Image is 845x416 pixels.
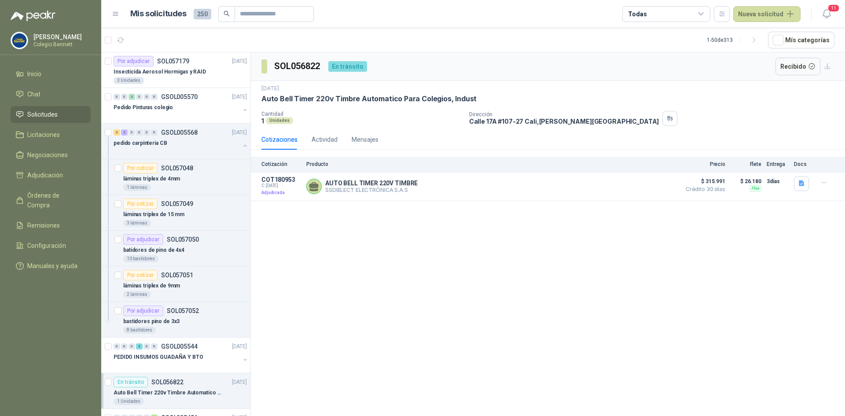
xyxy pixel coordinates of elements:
[232,378,247,387] p: [DATE]
[123,199,158,209] div: Por cotizar
[114,343,120,350] div: 0
[143,94,150,100] div: 0
[114,389,223,397] p: Auto Bell Timer 220v Timbre Automatico Para Colegios, Indust
[11,258,91,274] a: Manuales y ayuda
[136,94,143,100] div: 0
[27,89,40,99] span: Chat
[130,7,187,20] h1: Mis solicitudes
[33,42,88,47] p: Colegio Bennett
[733,6,801,22] button: Nueva solicitud
[11,187,91,214] a: Órdenes de Compra
[261,85,279,93] p: [DATE]
[11,167,91,184] a: Adjudicación
[136,343,143,350] div: 3
[27,69,41,79] span: Inicio
[151,379,184,385] p: SOL056822
[151,94,158,100] div: 0
[123,234,163,245] div: Por adjudicar
[114,103,173,112] p: Pedido Pinturas colegio
[123,220,151,227] div: 3 láminas
[114,68,206,76] p: Insecticida Aerosol Hormigas y RAID
[101,266,250,302] a: Por cotizarSOL057051láminas triplex de 9mm2 laminas
[266,117,293,124] div: Unidades
[261,117,264,125] p: 1
[33,34,88,40] p: [PERSON_NAME]
[121,129,128,136] div: 2
[123,175,180,183] p: láminas triplex de 4mm
[224,11,230,17] span: search
[121,343,128,350] div: 0
[827,4,840,12] span: 11
[11,86,91,103] a: Chat
[129,94,135,100] div: 3
[27,150,68,160] span: Negociaciones
[194,9,211,19] span: 250
[161,129,198,136] p: GSOL005568
[681,161,725,167] p: Precio
[11,217,91,234] a: Remisiones
[114,127,249,155] a: 3 2 0 0 0 0 GSOL005568[DATE] pedido carpinteria CB
[123,317,180,326] p: bastidores pino de 3x3
[794,161,812,167] p: Docs
[11,106,91,123] a: Solicitudes
[161,272,193,278] p: SOL057051
[101,373,250,409] a: En tránsitoSOL056822[DATE] Auto Bell Timer 220v Timbre Automatico Para Colegios, Indust1 Unidades
[123,210,184,219] p: láminas triplex de 15 mm
[232,129,247,137] p: [DATE]
[352,135,378,144] div: Mensajes
[114,94,120,100] div: 0
[167,236,199,243] p: SOL057050
[114,398,144,405] div: 1 Unidades
[274,59,321,73] h3: SOL056822
[114,139,167,147] p: pedido carpinteria CB
[129,129,135,136] div: 0
[11,66,91,82] a: Inicio
[768,32,834,48] button: Mís categorías
[101,231,250,266] a: Por adjudicarSOL057050batidores de pino de 4x410 bastidores
[261,135,298,144] div: Cotizaciones
[261,183,301,188] span: C: [DATE]
[328,61,367,72] div: En tránsito
[151,129,158,136] div: 0
[123,184,151,191] div: 1 láminas
[114,92,249,120] a: 0 0 3 0 0 0 GSOL005570[DATE] Pedido Pinturas colegio
[101,159,250,195] a: Por cotizarSOL057048láminas triplex de 4mm1 láminas
[232,93,247,101] p: [DATE]
[143,343,150,350] div: 0
[114,56,154,66] div: Por adjudicar
[469,111,659,118] p: Dirección
[129,343,135,350] div: 0
[161,201,193,207] p: SOL057049
[261,161,301,167] p: Cotización
[312,135,338,144] div: Actividad
[11,11,55,21] img: Logo peakr
[707,33,761,47] div: 1 - 50 de 313
[114,341,249,369] a: 0 0 0 3 0 0 GSOL005544[DATE] PEDIDO INSUMOS GUADAÑA Y BTO
[123,327,156,334] div: 8 bastidores
[123,282,180,290] p: láminas triplex de 9mm
[151,343,158,350] div: 0
[27,170,63,180] span: Adjudicación
[114,353,203,361] p: PEDIDO INSUMOS GUADAÑA Y BTO
[114,129,120,136] div: 3
[261,188,301,197] p: Adjudicada
[767,161,789,167] p: Entrega
[136,129,143,136] div: 0
[232,342,247,351] p: [DATE]
[628,9,647,19] div: Todas
[681,187,725,192] span: Crédito 30 días
[167,308,199,314] p: SOL057052
[157,58,189,64] p: SOL057179
[161,165,193,171] p: SOL057048
[143,129,150,136] div: 0
[11,32,28,49] img: Company Logo
[123,246,184,254] p: batidores de pino de 4x4
[232,57,247,66] p: [DATE]
[114,77,144,84] div: 3 Unidades
[681,176,725,187] span: $ 315.991
[123,306,163,316] div: Por adjudicar
[261,94,477,103] p: Auto Bell Timer 220v Timbre Automatico Para Colegios, Indust
[819,6,834,22] button: 11
[767,176,789,187] p: 3 días
[123,163,158,173] div: Por cotizar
